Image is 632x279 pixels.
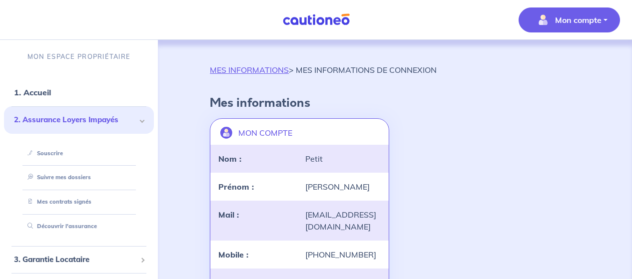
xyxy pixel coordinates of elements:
div: Suivre mes dossiers [16,169,142,186]
strong: Mobile : [218,250,248,260]
div: Découvrir l'assurance [16,218,142,235]
p: > MES INFORMATIONS DE CONNEXION [210,64,437,76]
div: 1. Accueil [4,82,154,102]
div: 2. Assurance Loyers Impayés [4,106,154,134]
a: MES INFORMATIONS [210,65,289,75]
strong: Nom : [218,154,241,164]
span: 2. Assurance Loyers Impayés [14,114,136,126]
p: MON COMPTE [238,127,292,139]
h4: Mes informations [210,96,580,110]
p: MON ESPACE PROPRIÉTAIRE [27,52,130,61]
a: Mes contrats signés [23,198,91,205]
strong: Mail : [218,210,239,220]
div: Souscrire [16,145,142,162]
div: [PERSON_NAME] [299,181,386,193]
button: illu_account_valid_menu.svgMon compte [519,7,620,32]
div: [EMAIL_ADDRESS][DOMAIN_NAME] [299,209,386,233]
a: 1. Accueil [14,87,51,97]
img: illu_account_valid_menu.svg [535,12,551,28]
div: 3. Garantie Locataire [4,250,154,270]
img: Cautioneo [279,13,354,26]
p: Mon compte [555,14,602,26]
div: Petit [299,153,386,165]
span: 3. Garantie Locataire [14,254,136,266]
a: Découvrir l'assurance [23,223,97,230]
a: Suivre mes dossiers [23,174,91,181]
a: Souscrire [23,150,63,157]
div: [PHONE_NUMBER] [299,249,386,261]
img: illu_account.svg [220,127,232,139]
strong: Prénom : [218,182,254,192]
div: Mes contrats signés [16,194,142,210]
